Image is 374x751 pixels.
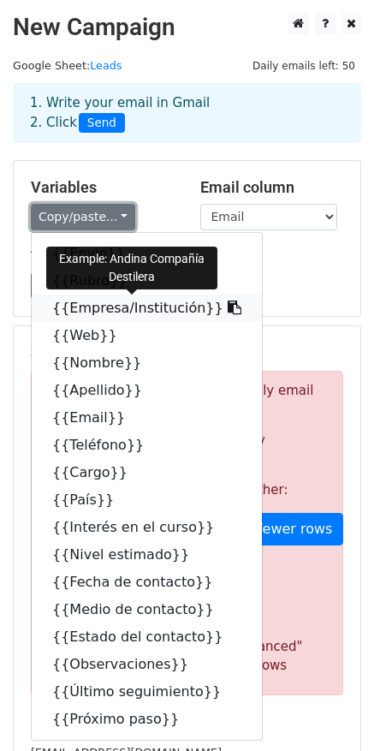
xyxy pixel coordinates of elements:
[31,178,175,197] h5: Variables
[79,113,125,134] span: Send
[17,93,357,133] div: 1. Write your email in Gmail 2. Click
[13,13,361,42] h2: New Campaign
[32,295,262,322] a: {{Empresa/Institución}}
[31,204,135,230] a: Copy/paste...
[46,247,217,289] div: Example: Andina Compañía Destilera
[288,669,374,751] div: Widget de chat
[32,322,262,349] a: {{Web}}
[32,514,262,541] a: {{Interés en el curso}}
[32,541,262,569] a: {{Nivel estimado}}
[32,651,262,678] a: {{Observaciones}}
[32,706,262,733] a: {{Próximo paso}}
[246,59,361,72] a: Daily emails left: 50
[32,349,262,377] a: {{Nombre}}
[32,623,262,651] a: {{Estado del contacto}}
[90,59,122,72] a: Leads
[32,569,262,596] a: {{Fecha de contacto}}
[32,678,262,706] a: {{Último seguimiento}}
[32,596,262,623] a: {{Medio de contacto}}
[288,669,374,751] iframe: Chat Widget
[32,240,262,267] a: {{Envio}}
[32,432,262,459] a: {{Teléfono}}
[246,57,361,75] span: Daily emails left: 50
[32,404,262,432] a: {{Email}}
[32,459,262,486] a: {{Cargo}}
[32,377,262,404] a: {{Apellido}}
[200,178,344,197] h5: Email column
[32,267,262,295] a: {{Rubro}}
[13,59,122,72] small: Google Sheet:
[32,486,262,514] a: {{País}}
